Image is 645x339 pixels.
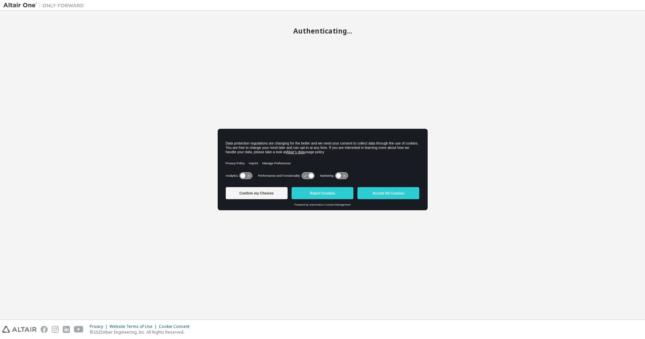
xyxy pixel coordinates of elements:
[41,326,48,333] img: facebook.svg
[90,324,110,329] div: Privacy
[110,324,159,329] div: Website Terms of Use
[52,326,59,333] img: instagram.svg
[159,324,193,329] div: Cookie Consent
[63,326,70,333] img: linkedin.svg
[3,26,642,35] h2: Authenticating...
[74,326,84,333] img: youtube.svg
[3,2,87,9] img: Altair One
[90,329,193,335] p: © 2025 Altair Engineering, Inc. All Rights Reserved.
[2,326,37,333] img: altair_logo.svg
